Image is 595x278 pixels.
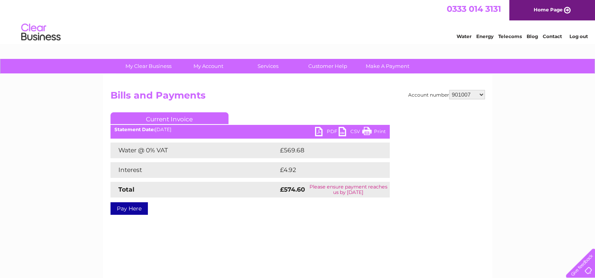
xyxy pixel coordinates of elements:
a: Customer Help [295,59,360,73]
strong: Total [118,186,134,193]
a: Print [362,127,386,138]
a: Make A Payment [355,59,420,73]
img: logo.png [21,20,61,44]
a: My Account [176,59,241,73]
a: Contact [543,33,562,39]
a: Services [236,59,300,73]
h2: Bills and Payments [111,90,485,105]
td: Water @ 0% VAT [111,143,278,158]
div: Clear Business is a trading name of Verastar Limited (registered in [GEOGRAPHIC_DATA] No. 3667643... [112,4,484,38]
a: 0333 014 3131 [447,4,501,14]
a: My Clear Business [116,59,181,73]
a: Current Invoice [111,112,228,124]
a: Pay Here [111,202,148,215]
a: PDF [315,127,339,138]
a: Log out [569,33,588,39]
strong: £574.60 [280,186,305,193]
a: Energy [476,33,494,39]
td: Interest [111,162,278,178]
td: £4.92 [278,162,371,178]
b: Statement Date: [114,126,155,132]
div: Account number [408,90,485,99]
div: [DATE] [111,127,390,132]
a: CSV [339,127,362,138]
a: Telecoms [498,33,522,39]
td: Please ensure payment reaches us by [DATE] [307,182,389,198]
a: Water [457,33,472,39]
a: Blog [527,33,538,39]
td: £569.68 [278,143,376,158]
